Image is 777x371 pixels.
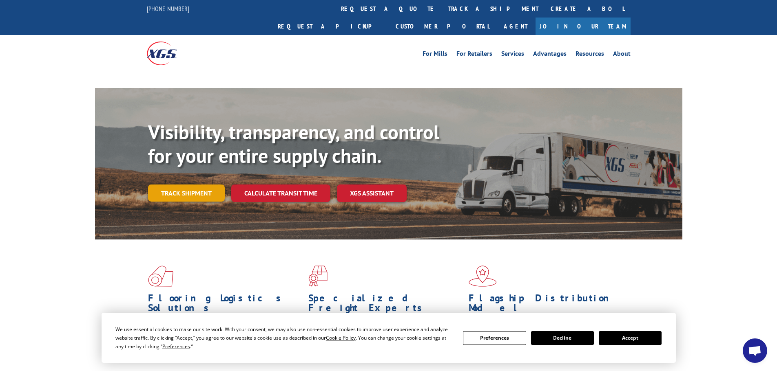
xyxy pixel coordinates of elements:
[308,266,328,287] img: xgs-icon-focused-on-flooring-red
[496,18,536,35] a: Agent
[423,50,447,59] a: For Mills
[533,50,567,59] a: Advantages
[469,293,623,317] h1: Flagship Distribution Model
[148,184,225,202] a: Track shipment
[463,331,526,345] button: Preferences
[531,331,594,345] button: Decline
[456,50,492,59] a: For Retailers
[308,293,463,317] h1: Specialized Freight Experts
[613,50,631,59] a: About
[231,184,330,202] a: Calculate transit time
[272,18,390,35] a: Request a pickup
[743,338,767,363] div: Open chat
[501,50,524,59] a: Services
[148,266,173,287] img: xgs-icon-total-supply-chain-intelligence-red
[326,334,356,341] span: Cookie Policy
[162,343,190,350] span: Preferences
[102,313,676,363] div: Cookie Consent Prompt
[469,266,497,287] img: xgs-icon-flagship-distribution-model-red
[148,119,439,168] b: Visibility, transparency, and control for your entire supply chain.
[115,325,453,351] div: We use essential cookies to make our site work. With your consent, we may also use non-essential ...
[147,4,189,13] a: [PHONE_NUMBER]
[148,293,302,317] h1: Flooring Logistics Solutions
[576,50,604,59] a: Resources
[390,18,496,35] a: Customer Portal
[337,184,407,202] a: XGS ASSISTANT
[536,18,631,35] a: Join Our Team
[599,331,662,345] button: Accept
